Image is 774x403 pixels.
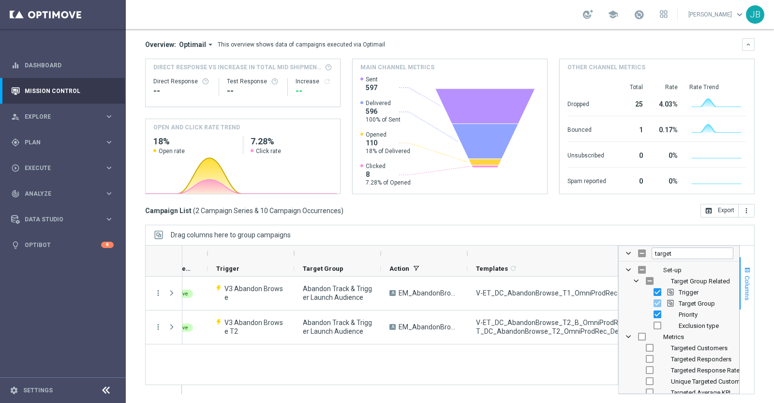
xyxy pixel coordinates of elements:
div: Rate Trend [689,83,746,91]
a: Dashboard [25,52,114,78]
div: 0% [655,147,678,162]
span: 18% of Delivered [366,147,410,155]
span: V-ET_DC_AbandonBrowse_T1_OmniProdRec_DealDays [476,289,650,297]
span: 8 [366,170,411,179]
div: Priority Column [619,309,739,320]
div: Row Groups [171,231,291,239]
i: more_vert [154,323,163,331]
div: This overview shows data of campaigns executed via Optimail [218,40,385,49]
span: school [608,9,618,20]
h4: Main channel metrics [360,63,434,72]
div: Metrics Column Group [619,331,739,342]
h2: 18% [153,136,235,147]
i: gps_fixed [11,138,20,147]
span: Priority [679,311,698,318]
span: keyboard_arrow_down [734,9,745,20]
h3: Overview: [145,40,176,49]
span: Targeted Average KPI [671,389,730,396]
div: -- [227,85,280,97]
span: Target Group [679,300,715,307]
span: Opened [366,131,410,139]
div: Direct Response [153,77,211,85]
button: equalizer Dashboard [11,62,114,69]
div: lightbulb Optibot 8 [11,241,114,249]
span: Targeted Response Rate [671,367,740,374]
span: Sent [366,76,378,83]
span: Trigger [679,289,699,296]
div: JB [746,5,764,24]
div: Unique Targeted Customers Column [619,376,739,387]
div: Trigger Column [619,287,739,298]
span: 7.28% of Opened [366,179,411,186]
div: Dropped [567,95,606,111]
span: Trigger [216,265,239,272]
span: V3 Abandon Browse T2 [224,318,286,336]
span: Exclusion type [679,322,719,329]
span: A [389,290,396,296]
div: 0.17% [655,121,678,137]
span: 100% of Sent [366,116,401,124]
div: Plan [11,138,104,147]
button: person_search Explore keyboard_arrow_right [11,113,114,121]
div: Target Group Column [619,298,739,309]
span: Open rate [159,147,185,155]
i: lightbulb [11,241,20,249]
i: more_vert [743,207,750,215]
i: refresh [323,77,331,85]
div: Unsubscribed [567,147,606,162]
div: Targeted Customers Column [619,342,739,354]
div: Dashboard [11,52,114,78]
a: Mission Control [25,78,114,104]
h2: 7.28% [251,136,332,147]
div: play_circle_outline Execute keyboard_arrow_right [11,164,114,172]
div: Mission Control [11,78,114,104]
a: [PERSON_NAME]keyboard_arrow_down [687,7,746,22]
span: Drag columns here to group campaigns [171,231,291,239]
span: Target Group [303,265,343,272]
span: Analyze [25,191,104,197]
div: -- [153,85,211,97]
div: 8 [101,242,114,248]
span: EM_AbandonBrowse_T1 [399,289,460,297]
button: Data Studio keyboard_arrow_right [11,216,114,223]
span: Abandon Track & Trigger Launch Audience [303,318,373,336]
span: Abandon Track & Trigger Launch Audience [303,284,373,302]
div: Targeted Responders Column [619,354,739,365]
span: Delivered [366,99,401,107]
div: Set-up Column Group [619,264,739,276]
div: Targeted Response Rate Column [619,365,739,376]
h3: Campaign List [145,206,343,215]
div: Targeted Average KPI Column [619,387,739,398]
span: Target Group Related [671,278,730,285]
div: Execute [11,164,104,172]
span: Explore [25,114,104,120]
button: Mission Control [11,87,114,95]
i: keyboard_arrow_right [104,138,114,147]
span: Set-up [663,266,682,274]
span: V3 Abandon Browse [224,284,286,302]
i: keyboard_arrow_down [745,41,752,48]
div: 4.03% [655,95,678,111]
i: keyboard_arrow_right [104,163,114,172]
div: Bounced [567,121,606,137]
div: Press SPACE to select this row. [146,277,182,310]
span: Optimail [179,40,206,49]
span: Columns [744,276,751,300]
div: Press SPACE to select this row. [146,310,182,344]
div: Test Response [227,77,280,85]
i: open_in_browser [705,207,713,215]
button: track_changes Analyze keyboard_arrow_right [11,190,114,198]
span: Metrics [663,333,684,341]
i: play_circle_outline [11,164,20,172]
span: Templates [476,265,508,272]
div: Data Studio [11,215,104,224]
h4: OPEN AND CLICK RATE TREND [153,123,240,132]
span: Click rate [256,147,281,155]
div: 0% [655,172,678,188]
i: refresh [509,264,517,272]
